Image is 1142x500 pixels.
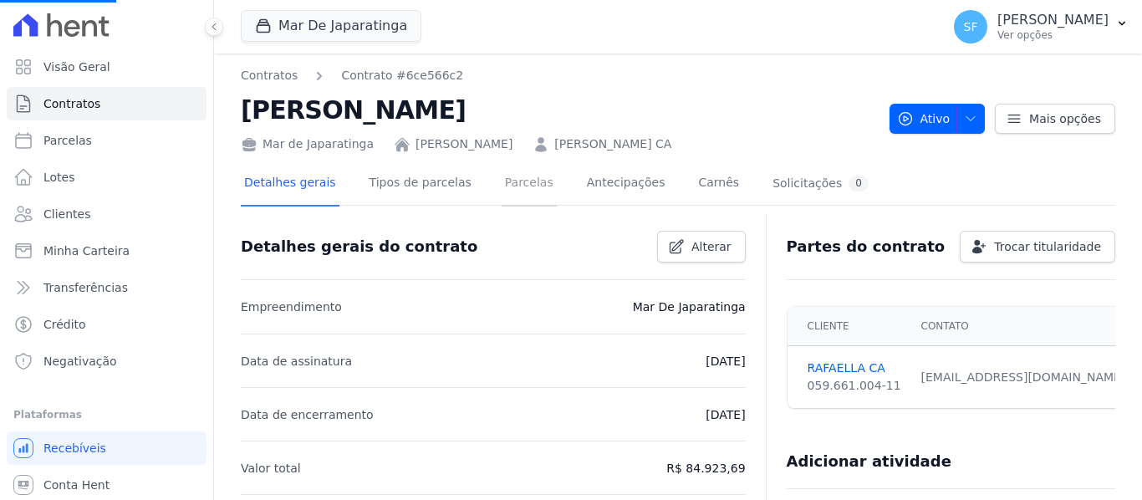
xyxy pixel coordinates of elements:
[890,104,986,134] button: Ativo
[994,238,1101,255] span: Trocar titularidade
[43,132,92,149] span: Parcelas
[1029,110,1101,127] span: Mais opções
[657,231,746,263] a: Alterar
[695,162,742,207] a: Carnês
[769,162,872,207] a: Solicitações0
[416,135,512,153] a: [PERSON_NAME]
[7,271,206,304] a: Transferências
[964,21,978,33] span: SF
[502,162,557,207] a: Parcelas
[960,231,1115,263] a: Trocar titularidade
[7,50,206,84] a: Visão Geral
[7,234,206,268] a: Minha Carteira
[808,360,901,377] a: RAFAELLA CA
[7,87,206,120] a: Contratos
[941,3,1142,50] button: SF [PERSON_NAME] Ver opções
[43,95,100,112] span: Contratos
[241,91,876,129] h2: [PERSON_NAME]
[554,135,671,153] a: [PERSON_NAME] CA
[43,59,110,75] span: Visão Geral
[241,297,342,317] p: Empreendimento
[241,67,876,84] nav: Breadcrumb
[7,431,206,465] a: Recebíveis
[584,162,669,207] a: Antecipações
[666,458,745,478] p: R$ 84.923,69
[897,104,951,134] span: Ativo
[772,176,869,191] div: Solicitações
[43,206,90,222] span: Clientes
[7,161,206,194] a: Lotes
[43,477,110,493] span: Conta Hent
[808,377,901,395] div: 059.661.004-11
[43,440,106,457] span: Recebíveis
[788,307,911,346] th: Cliente
[241,351,352,371] p: Data de assinatura
[13,405,200,425] div: Plataformas
[691,238,732,255] span: Alterar
[7,308,206,341] a: Crédito
[787,237,946,257] h3: Partes do contrato
[241,237,477,257] h3: Detalhes gerais do contrato
[7,344,206,378] a: Negativação
[43,279,128,296] span: Transferências
[787,452,951,472] h3: Adicionar atividade
[995,104,1115,134] a: Mais opções
[706,405,745,425] p: [DATE]
[241,10,421,42] button: Mar De Japaratinga
[366,162,475,207] a: Tipos de parcelas
[633,297,746,317] p: Mar De Japaratinga
[241,67,298,84] a: Contratos
[997,12,1109,28] p: [PERSON_NAME]
[43,242,130,259] span: Minha Carteira
[241,67,463,84] nav: Breadcrumb
[7,197,206,231] a: Clientes
[341,67,463,84] a: Contrato #6ce566c2
[43,316,86,333] span: Crédito
[997,28,1109,42] p: Ver opções
[849,176,869,191] div: 0
[241,405,374,425] p: Data de encerramento
[7,124,206,157] a: Parcelas
[241,458,301,478] p: Valor total
[43,353,117,370] span: Negativação
[706,351,745,371] p: [DATE]
[43,169,75,186] span: Lotes
[241,135,374,153] div: Mar de Japaratinga
[241,162,339,207] a: Detalhes gerais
